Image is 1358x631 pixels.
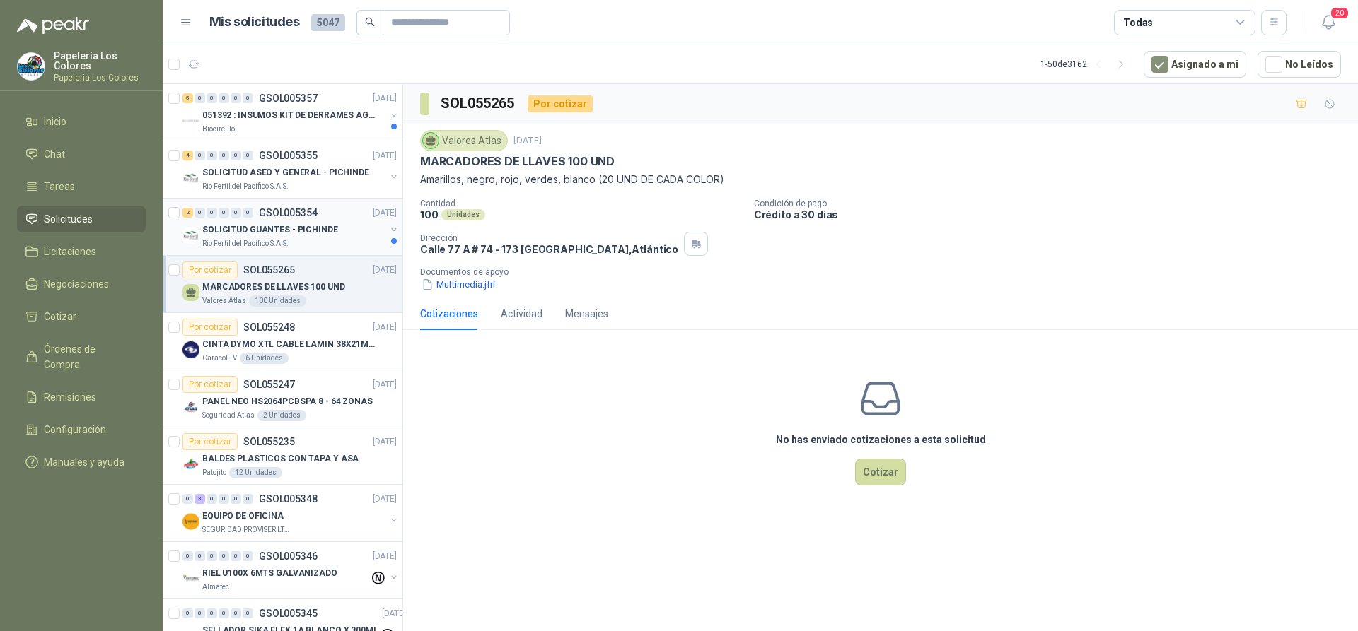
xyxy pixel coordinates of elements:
[1040,53,1132,76] div: 1 - 50 de 3162
[243,437,295,447] p: SOL055235
[17,271,146,297] a: Negociaciones
[182,319,238,336] div: Por cotizar
[44,422,106,437] span: Configuración
[373,493,397,506] p: [DATE]
[373,264,397,277] p: [DATE]
[219,551,229,561] div: 0
[182,208,193,218] div: 2
[44,454,124,470] span: Manuales y ayuda
[202,524,291,536] p: SEGURIDAD PROVISER LTDA
[207,151,217,160] div: 0
[231,551,241,561] div: 0
[182,433,238,450] div: Por cotizar
[1144,51,1246,78] button: Asignado a mi
[373,321,397,334] p: [DATE]
[243,551,253,561] div: 0
[44,341,132,372] span: Órdenes de Compra
[202,238,289,249] p: Rio Fertil del Pacífico S.A.S.
[207,208,217,218] div: 0
[420,243,678,255] p: Calle 77 A # 74 - 173 [GEOGRAPHIC_DATA] , Atlántico
[17,449,146,476] a: Manuales y ayuda
[420,172,1341,187] p: Amarillos, negro, rojo, verdes, blanco (20 UND DE CADA COLOR)
[182,151,193,160] div: 4
[231,151,241,160] div: 0
[1330,6,1350,20] span: 20
[259,494,318,504] p: GSOL005348
[202,109,378,122] p: 051392 : INSUMOS KIT DE DERRAMES AGOSTO 2025
[163,256,402,313] a: Por cotizarSOL055265[DATE] MARCADORES DE LLAVES 100 UNDValores Atlas100 Unidades
[243,379,295,389] p: SOL055247
[195,93,205,103] div: 0
[1316,10,1341,35] button: 20
[195,208,205,218] div: 0
[17,17,89,34] img: Logo peakr
[231,208,241,218] div: 0
[54,51,146,71] p: Papelería Los Colores
[365,17,375,27] span: search
[163,427,402,485] a: Por cotizarSOL055235[DATE] Company LogoBALDES PLASTICOS CON TAPA Y ASAPatojito12 Unidades
[44,114,66,129] span: Inicio
[44,179,75,194] span: Tareas
[195,494,205,504] div: 3
[243,322,295,332] p: SOL055248
[17,336,146,378] a: Órdenes de Compra
[420,208,439,220] p: 100
[182,147,400,192] a: 4 0 0 0 0 0 GSOL005355[DATE] Company LogoSOLICITUD ASEO Y GENERAL - PICHINDERio Fertil del Pacífi...
[182,341,199,358] img: Company Logo
[209,12,300,33] h1: Mis solicitudes
[420,233,678,243] p: Dirección
[207,608,217,618] div: 0
[243,494,253,504] div: 0
[373,378,397,391] p: [DATE]
[195,151,205,160] div: 0
[243,93,253,103] div: 0
[182,548,400,593] a: 0 0 0 0 0 0 GSOL005346[DATE] Company LogoRIEL U100X 6MTS GALVANIZADOAlmatec
[219,608,229,618] div: 0
[182,570,199,587] img: Company Logo
[54,73,146,82] p: Papeleria Los Colores
[202,395,373,408] p: PANEL NEO HS2064PCBSPA 8 - 64 ZONAS
[17,141,146,167] a: Chat
[441,93,516,114] h3: SOL055265
[240,353,289,364] div: 6 Unidades
[182,551,193,561] div: 0
[754,199,1352,208] p: Condición de pago
[163,370,402,427] a: Por cotizarSOL055247[DATE] Company LogoPANEL NEO HS2064PCBSPA 8 - 64 ZONASSeguridad Atlas2 Unidades
[202,567,337,580] p: RIEL U100X 6MTS GALVANIZADO
[229,467,282,478] div: 12 Unidades
[441,209,485,220] div: Unidades
[219,151,229,160] div: 0
[528,95,593,112] div: Por cotizar
[207,551,217,561] div: 0
[202,181,289,192] p: Rio Fertil del Pacífico S.A.S.
[420,277,497,292] button: Multimedia.jfif
[259,151,318,160] p: GSOL005355
[1258,51,1341,78] button: No Leídos
[182,456,199,473] img: Company Logo
[202,410,255,421] p: Seguridad Atlas
[311,14,345,31] span: 5047
[182,608,193,618] div: 0
[195,551,205,561] div: 0
[17,303,146,330] a: Cotizar
[202,452,359,466] p: BALDES PLASTICOS CON TAPA Y ASA
[202,582,229,593] p: Almatec
[17,384,146,411] a: Remisiones
[182,490,400,536] a: 0 3 0 0 0 0 GSOL005348[DATE] Company LogoEQUIPO DE OFICINASEGURIDAD PROVISER LTDA
[182,399,199,415] img: Company Logo
[182,227,199,244] img: Company Logo
[259,608,318,618] p: GSOL005345
[219,208,229,218] div: 0
[18,53,45,80] img: Company Logo
[17,108,146,135] a: Inicio
[202,509,284,523] p: EQUIPO DE OFICINA
[420,306,478,322] div: Cotizaciones
[373,435,397,449] p: [DATE]
[202,223,338,237] p: SOLICITUD GUANTES - PICHINDE
[373,92,397,105] p: [DATE]
[243,151,253,160] div: 0
[44,244,96,259] span: Licitaciones
[754,208,1352,220] p: Crédito a 30 días
[44,309,76,324] span: Cotizar
[182,376,238,393] div: Por cotizar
